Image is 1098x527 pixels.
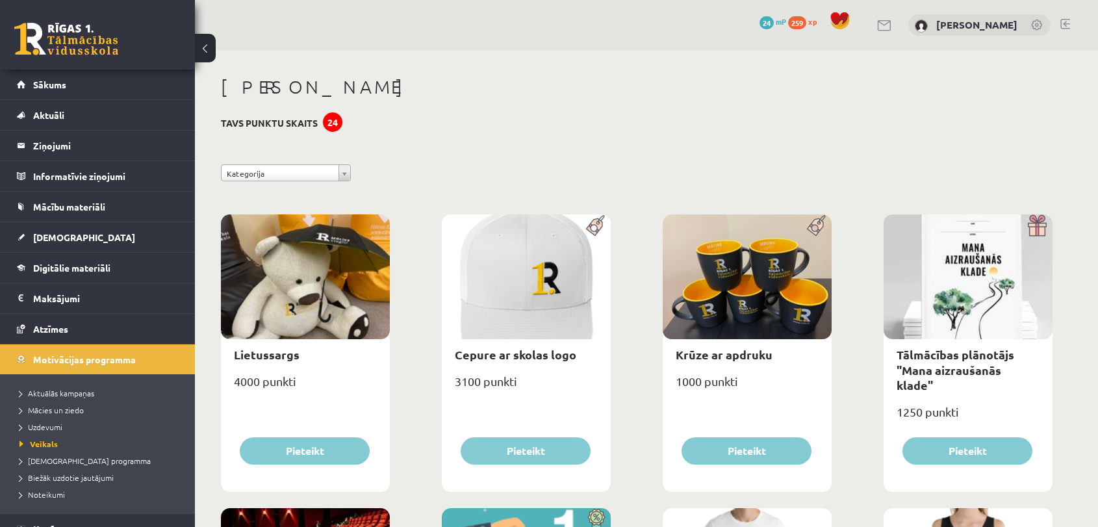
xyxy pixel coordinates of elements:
[33,131,179,161] legend: Ziņojumi
[221,118,318,129] h3: Tavs punktu skaits
[323,112,342,132] div: 24
[663,370,832,403] div: 1000 punkti
[221,76,1053,98] h1: [PERSON_NAME]
[221,164,351,181] a: Kategorija
[676,347,772,362] a: Krūze ar apdruku
[808,16,817,27] span: xp
[33,109,64,121] span: Aktuāli
[227,165,333,182] span: Kategorija
[19,455,182,467] a: [DEMOGRAPHIC_DATA] programma
[234,347,300,362] a: Lietussargs
[788,16,806,29] span: 259
[19,438,182,450] a: Veikals
[788,16,823,27] a: 259 xp
[19,439,58,449] span: Veikals
[897,347,1014,392] a: Tālmācības plānotājs "Mana aizraušanās klade"
[33,262,110,274] span: Digitālie materiāli
[17,192,179,222] a: Mācību materiāli
[915,19,928,32] img: Nauris Semjonovs
[19,456,151,466] span: [DEMOGRAPHIC_DATA] programma
[17,161,179,191] a: Informatīvie ziņojumi
[682,437,811,465] button: Pieteikt
[802,214,832,237] img: Populāra prece
[19,489,182,500] a: Noteikumi
[19,387,182,399] a: Aktuālās kampaņas
[19,404,182,416] a: Mācies un ziedo
[33,353,136,365] span: Motivācijas programma
[19,422,62,432] span: Uzdevumi
[936,18,1017,31] a: [PERSON_NAME]
[17,253,179,283] a: Digitālie materiāli
[19,405,84,415] span: Mācies un ziedo
[33,79,66,90] span: Sākums
[442,370,611,403] div: 3100 punkti
[17,100,179,130] a: Aktuāli
[240,437,370,465] button: Pieteikt
[14,23,118,55] a: Rīgas 1. Tālmācības vidusskola
[760,16,774,29] span: 24
[461,437,591,465] button: Pieteikt
[455,347,576,362] a: Cepure ar skolas logo
[17,314,179,344] a: Atzīmes
[33,283,179,313] legend: Maksājumi
[221,370,390,403] div: 4000 punkti
[776,16,786,27] span: mP
[760,16,786,27] a: 24 mP
[17,222,179,252] a: [DEMOGRAPHIC_DATA]
[902,437,1032,465] button: Pieteikt
[33,231,135,243] span: [DEMOGRAPHIC_DATA]
[19,472,114,483] span: Biežāk uzdotie jautājumi
[581,214,611,237] img: Populāra prece
[33,323,68,335] span: Atzīmes
[884,401,1053,433] div: 1250 punkti
[19,472,182,483] a: Biežāk uzdotie jautājumi
[33,161,179,191] legend: Informatīvie ziņojumi
[19,421,182,433] a: Uzdevumi
[19,489,65,500] span: Noteikumi
[1023,214,1053,237] img: Dāvana ar pārsteigumu
[17,70,179,99] a: Sākums
[17,131,179,161] a: Ziņojumi
[33,201,105,212] span: Mācību materiāli
[19,388,94,398] span: Aktuālās kampaņas
[17,283,179,313] a: Maksājumi
[17,344,179,374] a: Motivācijas programma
